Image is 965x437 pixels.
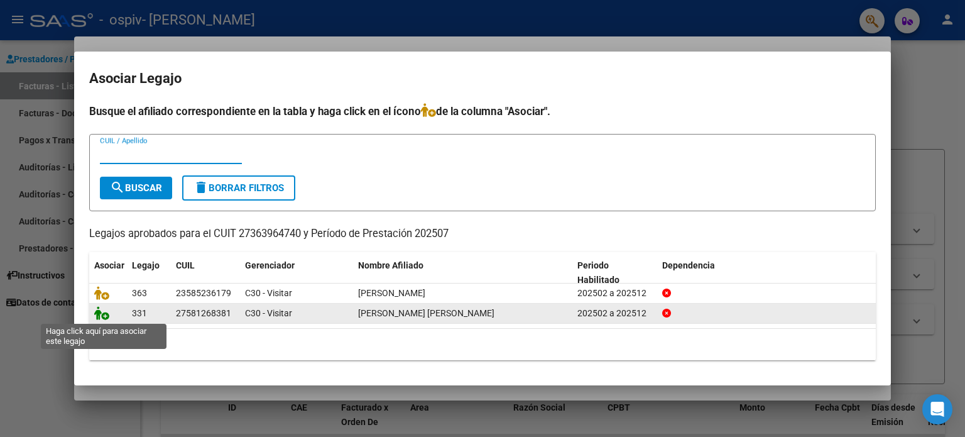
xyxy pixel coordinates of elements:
span: Gerenciador [245,260,295,270]
span: 363 [132,288,147,298]
button: Borrar Filtros [182,175,295,201]
span: Asociar [94,260,124,270]
button: Buscar [100,177,172,199]
span: Periodo Habilitado [577,260,619,285]
div: 27581268381 [176,306,231,321]
span: Dependencia [662,260,715,270]
datatable-header-cell: Legajo [127,252,171,294]
span: Nombre Afiliado [358,260,423,270]
span: Buscar [110,182,162,194]
mat-icon: delete [194,180,209,195]
span: C30 - Visitar [245,308,292,318]
span: Borrar Filtros [194,182,284,194]
datatable-header-cell: Gerenciador [240,252,353,294]
span: CUIL [176,260,195,270]
p: Legajos aprobados para el CUIT 27363964740 y Período de Prestación 202507 [89,226,876,242]
mat-icon: search [110,180,125,195]
datatable-header-cell: Dependencia [657,252,876,294]
div: 202502 a 202512 [577,306,652,321]
datatable-header-cell: Periodo Habilitado [572,252,657,294]
span: HAUEISEN DANTE NICOLAS [358,288,425,298]
h4: Busque el afiliado correspondiente en la tabla y haga click en el ícono de la columna "Asociar". [89,103,876,119]
div: 2 registros [89,329,876,360]
span: C30 - Visitar [245,288,292,298]
h2: Asociar Legajo [89,67,876,91]
span: CANTERO MUÑOZ GIANNA LUJAN [358,308,494,318]
div: Open Intercom Messenger [922,394,952,424]
datatable-header-cell: Asociar [89,252,127,294]
span: Legajo [132,260,160,270]
datatable-header-cell: CUIL [171,252,240,294]
div: 202502 a 202512 [577,286,652,301]
span: 331 [132,308,147,318]
datatable-header-cell: Nombre Afiliado [353,252,572,294]
div: 23585236179 [176,286,231,301]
